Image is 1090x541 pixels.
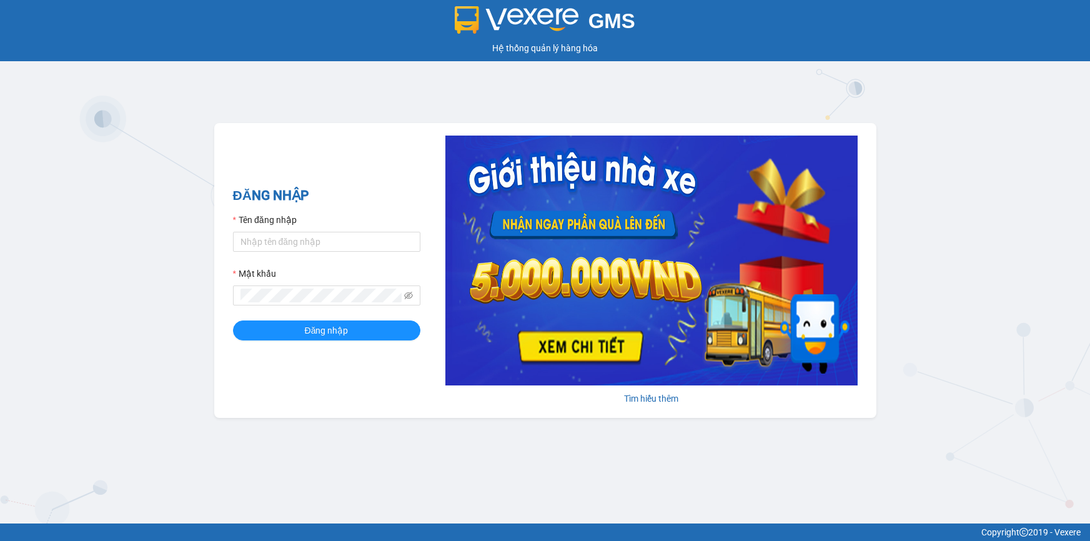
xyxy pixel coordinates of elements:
button: Đăng nhập [233,320,420,340]
div: Tìm hiểu thêm [445,392,858,405]
div: Copyright 2019 - Vexere [9,525,1081,539]
a: GMS [455,19,635,29]
span: copyright [1019,528,1028,537]
label: Tên đăng nhập [233,213,297,227]
input: Tên đăng nhập [233,232,420,252]
img: logo 2 [455,6,578,34]
h2: ĐĂNG NHẬP [233,186,420,206]
img: banner-0 [445,136,858,385]
label: Mật khẩu [233,267,276,280]
span: Đăng nhập [305,324,349,337]
span: eye-invisible [404,291,413,300]
input: Mật khẩu [240,289,402,302]
span: GMS [588,9,635,32]
div: Hệ thống quản lý hàng hóa [3,41,1087,55]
